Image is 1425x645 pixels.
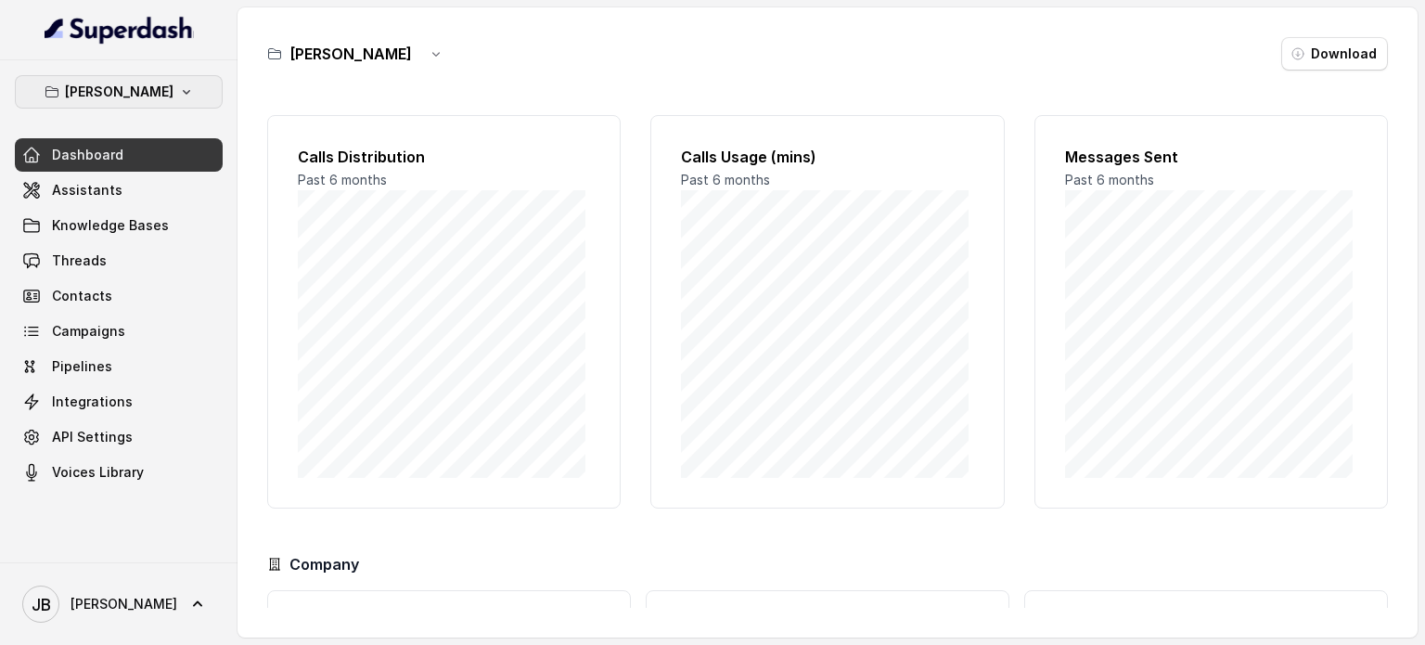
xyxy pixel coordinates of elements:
a: Voices Library [15,456,223,489]
h2: Calls Distribution [298,146,590,168]
a: Assistants [15,174,223,207]
a: Integrations [15,385,223,419]
a: Dashboard [15,138,223,172]
span: Voices Library [52,463,144,482]
span: Pipelines [52,357,112,376]
a: Contacts [15,279,223,313]
span: Assistants [52,181,122,200]
span: Knowledge Bases [52,216,169,235]
a: Threads [15,244,223,277]
text: JB [32,595,51,614]
span: Past 6 months [1065,172,1154,187]
h3: Messages [661,606,994,628]
span: Past 6 months [681,172,770,187]
button: Download [1281,37,1388,71]
span: Dashboard [52,146,123,164]
p: [PERSON_NAME] [65,81,173,103]
span: Campaigns [52,322,125,341]
h3: Workspaces [1040,606,1372,628]
h3: Company [289,553,359,575]
a: Pipelines [15,350,223,383]
img: light.svg [45,15,194,45]
button: [PERSON_NAME] [15,75,223,109]
a: API Settings [15,420,223,454]
a: Campaigns [15,315,223,348]
span: API Settings [52,428,133,446]
a: [PERSON_NAME] [15,578,223,630]
span: Threads [52,252,107,270]
h2: Calls Usage (mins) [681,146,973,168]
span: Past 6 months [298,172,387,187]
h2: Messages Sent [1065,146,1357,168]
span: [PERSON_NAME] [71,595,177,613]
h3: Calls [283,606,615,628]
span: Integrations [52,393,133,411]
h3: [PERSON_NAME] [289,43,412,65]
span: Contacts [52,287,112,305]
a: Knowledge Bases [15,209,223,242]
